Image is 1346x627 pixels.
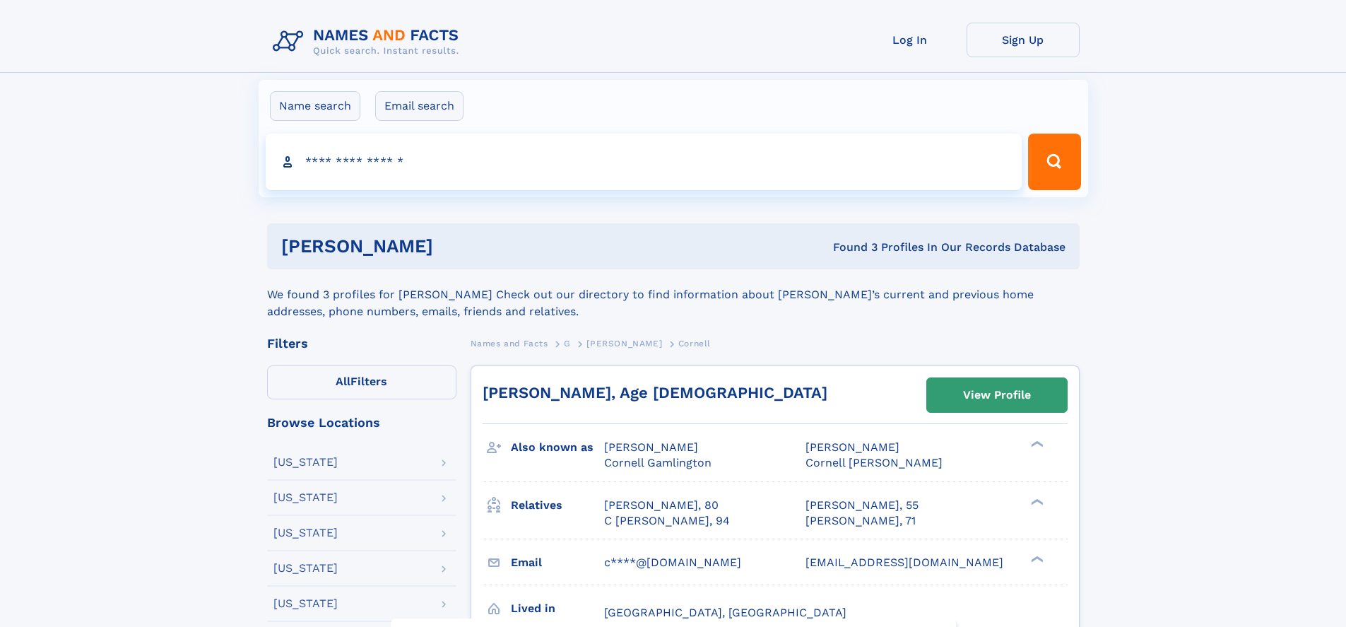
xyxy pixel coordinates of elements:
div: [US_STATE] [273,457,338,468]
a: [PERSON_NAME] [586,334,662,352]
input: search input [266,134,1022,190]
label: Name search [270,91,360,121]
a: [PERSON_NAME], 80 [604,498,719,513]
label: Email search [375,91,464,121]
span: [PERSON_NAME] [586,339,662,348]
a: C [PERSON_NAME], 94 [604,513,730,529]
div: Browse Locations [267,416,456,429]
span: [EMAIL_ADDRESS][DOMAIN_NAME] [805,556,1003,569]
div: [US_STATE] [273,527,338,539]
h3: Relatives [511,493,604,517]
a: Names and Facts [471,334,548,352]
span: [PERSON_NAME] [805,440,899,454]
div: [US_STATE] [273,492,338,503]
a: [PERSON_NAME], 55 [805,498,919,513]
div: Filters [267,337,456,350]
a: Log In [854,23,967,57]
div: We found 3 profiles for [PERSON_NAME] Check out our directory to find information about [PERSON_N... [267,269,1080,320]
span: Cornell Gamlington [604,456,712,469]
a: View Profile [927,378,1067,412]
h1: [PERSON_NAME] [281,238,633,255]
span: [PERSON_NAME] [604,440,698,454]
span: All [336,375,350,388]
div: View Profile [963,379,1031,411]
span: Cornell [678,339,711,348]
a: [PERSON_NAME], Age [DEMOGRAPHIC_DATA] [483,384,827,402]
div: [US_STATE] [273,563,338,574]
button: Search Button [1028,134,1080,190]
span: G [564,339,571,348]
span: [GEOGRAPHIC_DATA], [GEOGRAPHIC_DATA] [604,606,846,619]
div: ❯ [1027,554,1044,563]
div: ❯ [1027,440,1044,449]
div: Found 3 Profiles In Our Records Database [633,240,1065,255]
span: Cornell [PERSON_NAME] [805,456,943,469]
div: [US_STATE] [273,598,338,609]
a: [PERSON_NAME], 71 [805,513,916,529]
img: Logo Names and Facts [267,23,471,61]
label: Filters [267,365,456,399]
a: Sign Up [967,23,1080,57]
h3: Also known as [511,435,604,459]
div: ❯ [1027,497,1044,506]
h3: Email [511,551,604,575]
h3: Lived in [511,597,604,621]
a: G [564,334,571,352]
